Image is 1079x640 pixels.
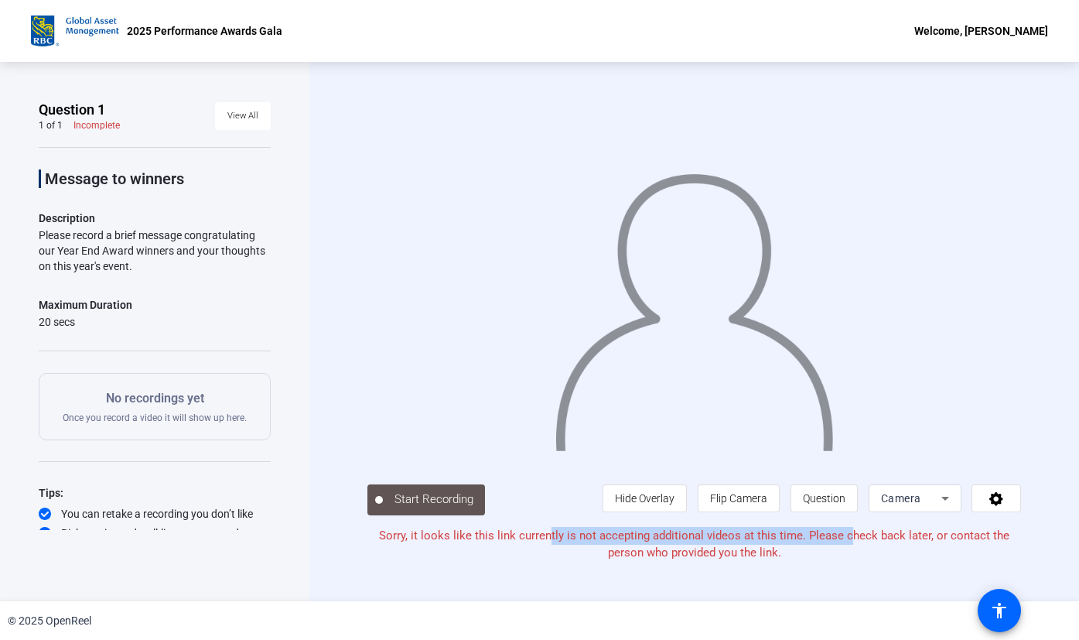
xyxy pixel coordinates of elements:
p: No recordings yet [63,389,247,408]
span: Flip Camera [710,492,767,505]
span: View All [227,104,258,128]
span: Question 1 [39,101,105,119]
p: Description [39,209,271,228]
div: You can retake a recording you don’t like [39,506,271,522]
button: Flip Camera [698,484,780,512]
div: Maximum Duration [39,296,132,314]
span: Start Recording [383,491,485,508]
span: Hide Overlay [615,492,674,505]
div: Once you record a video it will show up here. [63,389,247,424]
mat-icon: accessibility [990,601,1009,620]
button: Start Recording [367,484,485,515]
div: Incomplete [73,119,120,132]
button: View All [215,102,271,130]
p: Message to winners [45,169,271,188]
div: Welcome, [PERSON_NAME] [914,22,1048,40]
span: Question [803,492,845,505]
div: Pick a quiet and well-lit area to record [39,525,271,541]
button: Hide Overlay [603,484,687,512]
div: Please record a brief message congratulating our Year End Award winners and your thoughts on this... [39,228,271,274]
div: © 2025 OpenReel [8,613,91,629]
div: Tips: [39,484,271,502]
p: 2025 Performance Awards Gala [127,22,282,40]
p: Sorry, it looks like this link currently is not accepting additional videos at this time. Please ... [367,527,1022,562]
div: 20 secs [39,314,132,330]
span: Camera [881,492,921,505]
div: 1 of 1 [39,119,63,132]
button: Question [790,484,858,512]
img: OpenReel logo [31,15,119,46]
img: overlay [553,157,836,452]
